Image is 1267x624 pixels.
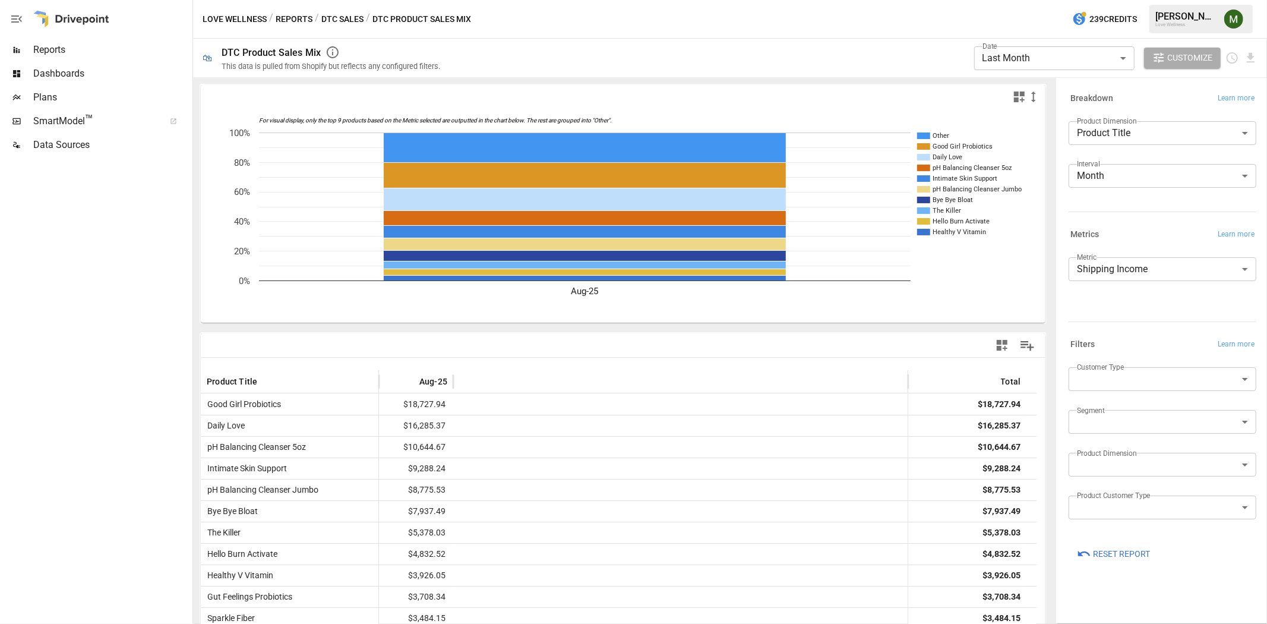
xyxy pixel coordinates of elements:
[234,157,250,168] text: 80%
[234,187,250,197] text: 60%
[33,138,190,152] span: Data Sources
[385,544,447,565] span: $4,832.52
[1070,92,1113,105] h6: Breakdown
[321,12,364,27] button: DTC Sales
[982,565,1020,586] div: $3,926.05
[1217,2,1250,36] button: Meredith Lacasse
[201,109,1037,323] svg: A chart.
[203,549,277,559] span: Hello Burn Activate
[203,571,273,580] span: Healthy V Vitamin
[385,458,447,479] span: $9,288.24
[933,218,990,225] text: Hello Burn Activate
[385,587,447,607] span: $3,708.34
[982,480,1020,500] div: $8,775.53
[1077,362,1124,372] label: Customer Type
[1067,8,1142,30] button: 239Credits
[933,132,949,140] text: Other
[1069,121,1256,145] div: Product Title
[982,52,1031,64] span: Last Month
[402,373,418,390] button: Sort
[385,437,447,458] span: $10,644.67
[315,12,319,27] div: /
[571,286,599,297] text: Aug-25
[203,12,267,27] button: Love Wellness
[259,118,612,125] text: For visual display, only the top 9 products based on the Metric selected are outputted in the cha...
[982,501,1020,522] div: $7,937.49
[85,112,93,127] span: ™
[222,62,440,71] div: This data is pulled from Shopify but reflects any configured filters.
[1167,51,1212,65] span: Customize
[1093,547,1150,562] span: Reset Report
[1244,51,1257,65] button: Download report
[203,506,258,516] span: Bye Bye Bloat
[33,43,190,57] span: Reports
[1001,377,1021,386] div: Total
[1077,448,1137,458] label: Product Dimension
[1144,48,1221,69] button: Customize
[1155,11,1217,22] div: [PERSON_NAME]
[982,41,997,51] label: Date
[203,442,306,452] span: pH Balancing Cleanser 5oz
[1069,164,1256,188] div: Month
[366,12,370,27] div: /
[222,47,321,58] div: DTC Product Sales Mix
[1077,490,1151,500] label: Product Customer Type
[203,485,318,494] span: pH Balancing Cleanser Jumbo
[207,376,257,387] span: Product Title
[203,464,287,473] span: Intimate Skin Support
[33,90,190,105] span: Plans
[203,421,245,430] span: Daily Love
[239,276,250,286] text: 0%
[234,216,250,227] text: 40%
[1218,93,1255,105] span: Learn more
[933,207,961,215] text: The Killer
[1070,228,1099,241] h6: Metrics
[234,246,250,257] text: 20%
[1225,51,1239,65] button: Schedule report
[1077,252,1097,262] label: Metric
[229,128,250,138] text: 100%
[203,613,255,623] span: Sparkle Fiber
[933,175,997,182] text: Intimate Skin Support
[1077,159,1100,169] label: Interval
[1218,229,1255,241] span: Learn more
[982,544,1020,565] div: $4,832.52
[385,501,447,522] span: $7,937.49
[933,143,993,150] text: Good Girl Probiotics
[982,587,1020,607] div: $3,708.34
[1014,332,1041,359] button: Manage Columns
[1069,543,1158,565] button: Reset Report
[1224,10,1243,29] img: Meredith Lacasse
[203,399,281,409] span: Good Girl Probiotics
[1077,116,1137,126] label: Product Dimension
[978,415,1020,436] div: $16,285.37
[933,153,962,161] text: Daily Love
[978,437,1020,458] div: $10,644.67
[1070,338,1095,351] h6: Filters
[419,376,447,387] span: Aug-25
[933,185,1022,193] text: pH Balancing Cleanser Jumbo
[978,394,1020,415] div: $18,727.94
[1218,339,1255,351] span: Learn more
[203,592,292,601] span: Gut Feelings Probiotics
[276,12,312,27] button: Reports
[933,196,973,204] text: Bye Bye Bloat
[1155,22,1217,27] div: Love Wellness
[33,67,190,81] span: Dashboards
[269,12,273,27] div: /
[933,164,1012,172] text: pH Balancing Cleanser 5oz
[258,373,275,390] button: Sort
[33,114,157,128] span: SmartModel
[1089,12,1137,27] span: 239 Credits
[385,565,447,586] span: $3,926.05
[203,528,241,537] span: The Killer
[203,52,212,64] div: 🛍
[1069,257,1256,281] div: Shipping Income
[385,522,447,543] span: $5,378.03
[1077,405,1105,415] label: Segment
[385,480,447,500] span: $8,775.53
[933,228,986,236] text: Healthy V Vitamin
[385,415,447,436] span: $16,285.37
